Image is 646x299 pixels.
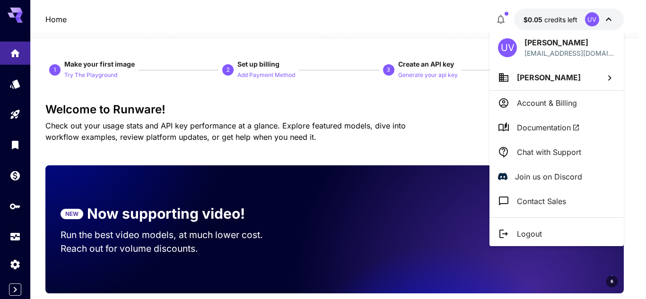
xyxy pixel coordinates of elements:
button: [PERSON_NAME] [489,65,624,90]
p: [EMAIL_ADDRESS][DOMAIN_NAME] [524,48,615,58]
p: Logout [517,228,542,239]
span: [PERSON_NAME] [517,73,581,82]
p: [PERSON_NAME] [524,37,615,48]
p: Account & Billing [517,97,577,109]
p: Chat with Support [517,146,581,158]
p: Join us on Discord [515,171,582,182]
p: Contact Sales [517,196,566,207]
span: Documentation [517,122,580,133]
div: UV [498,38,517,57]
div: uvyda84@gmail.com [524,48,615,58]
